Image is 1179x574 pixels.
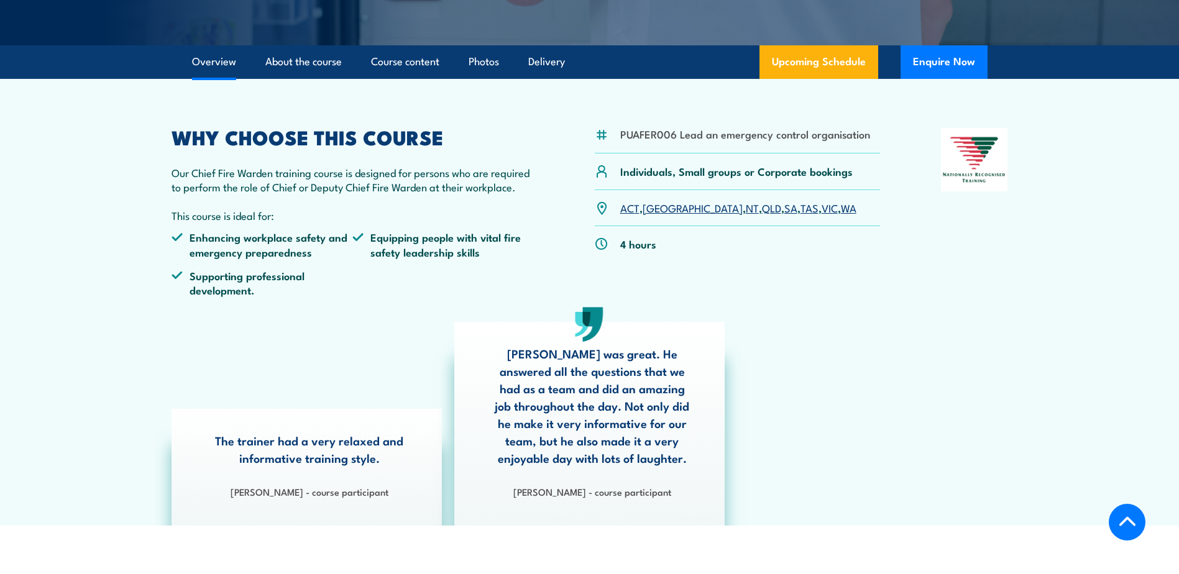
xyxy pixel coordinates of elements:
[513,485,671,498] strong: [PERSON_NAME] - course participant
[801,200,819,215] a: TAS
[265,45,342,78] a: About the course
[784,200,797,215] a: SA
[352,230,534,259] li: Equipping people with vital fire safety leadership skills
[620,164,853,178] p: Individuals, Small groups or Corporate bookings
[172,128,534,145] h2: WHY CHOOSE THIS COURSE
[192,45,236,78] a: Overview
[620,200,640,215] a: ACT
[528,45,565,78] a: Delivery
[746,200,759,215] a: NT
[469,45,499,78] a: Photos
[172,230,353,259] li: Enhancing workplace safety and emergency preparedness
[172,165,534,194] p: Our Chief Fire Warden training course is designed for persons who are required to perform the rol...
[822,200,838,215] a: VIC
[208,432,411,467] p: The trainer had a very relaxed and informative training style.
[759,45,878,79] a: Upcoming Schedule
[231,485,388,498] strong: [PERSON_NAME] - course participant
[620,237,656,251] p: 4 hours
[620,201,856,215] p: , , , , , , ,
[172,268,353,298] li: Supporting professional development.
[172,208,534,222] p: This course is ideal for:
[941,128,1008,191] img: Nationally Recognised Training logo.
[620,127,870,141] li: PUAFER006 Lead an emergency control organisation
[762,200,781,215] a: QLD
[901,45,988,79] button: Enquire Now
[643,200,743,215] a: [GEOGRAPHIC_DATA]
[841,200,856,215] a: WA
[371,45,439,78] a: Course content
[491,345,694,467] p: [PERSON_NAME] was great. He answered all the questions that we had as a team and did an amazing j...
